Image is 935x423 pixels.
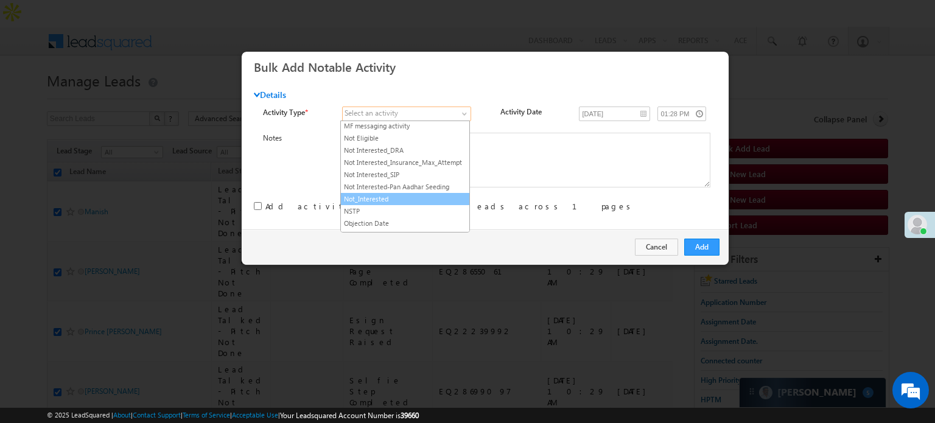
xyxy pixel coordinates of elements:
[341,194,469,205] a: Not_Interested
[635,239,678,256] button: Cancel
[341,181,469,192] a: Not Interested-Pan Aadhar Seeding
[341,145,469,156] a: Not Interested_DRA
[63,64,205,80] div: Chat with us now
[341,133,469,144] a: Not Eligible
[263,133,330,144] label: Notes
[341,169,469,180] a: Not Interested_SIP
[47,410,419,421] span: © 2025 LeadSquared | | | | |
[341,206,469,217] a: NSTP
[341,121,469,131] a: MF messaging activity
[21,64,51,80] img: d_60004797649_company_0_60004797649
[133,411,181,419] a: Contact Support
[200,6,229,35] div: Minimize live chat window
[166,331,221,348] em: Start Chat
[113,411,131,419] a: About
[341,157,469,168] a: Not Interested_Insurance_Max_Attempt
[254,89,286,100] span: Details
[500,107,567,117] label: Activity Date
[684,239,720,256] button: Add
[341,230,469,241] a: Offer Flag Update
[232,411,278,419] a: Acceptable Use
[183,411,230,419] a: Terms of Service
[345,108,398,119] div: Select an activity
[265,201,635,212] p: Add activity for all 15 leads across 1 pages
[280,411,419,420] span: Your Leadsquared Account Number is
[341,218,469,229] a: Objection Date
[16,113,222,321] textarea: Type your message and hit 'Enter'
[254,56,724,77] h3: Bulk Add Notable Activity
[263,107,330,118] label: Activity Type
[401,411,419,420] span: 39660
